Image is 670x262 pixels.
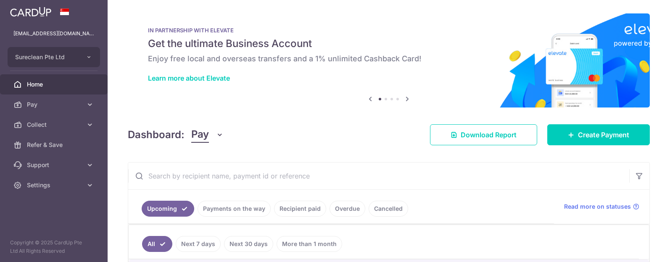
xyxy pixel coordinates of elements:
h5: Get the ultimate Business Account [148,37,630,50]
span: Pay [191,127,209,143]
p: IN PARTNERSHIP WITH ELEVATE [148,27,630,34]
a: More than 1 month [277,236,342,252]
a: Cancelled [369,201,408,217]
a: Download Report [430,124,537,145]
span: Sureclean Pte Ltd [15,53,77,61]
span: Pay [27,100,82,109]
a: Next 30 days [224,236,273,252]
img: Renovation banner [128,13,650,107]
a: Upcoming [142,201,194,217]
a: All [142,236,172,252]
span: Collect [27,121,82,129]
span: Create Payment [578,130,629,140]
span: Support [27,161,82,169]
span: Home [27,80,82,89]
span: Read more on statuses [564,202,631,211]
a: Create Payment [547,124,650,145]
a: Next 7 days [176,236,221,252]
a: Payments on the way [198,201,271,217]
span: Download Report [461,130,517,140]
a: Learn more about Elevate [148,74,230,82]
a: Overdue [330,201,365,217]
h4: Dashboard: [128,127,185,142]
a: Read more on statuses [564,202,639,211]
button: Sureclean Pte Ltd [8,47,100,67]
a: Recipient paid [274,201,326,217]
span: Refer & Save [27,141,82,149]
img: CardUp [10,7,51,17]
input: Search by recipient name, payment id or reference [128,162,629,189]
p: [EMAIL_ADDRESS][DOMAIN_NAME] [13,29,94,38]
span: Settings [27,181,82,189]
button: Pay [191,127,224,143]
h6: Enjoy free local and overseas transfers and a 1% unlimited Cashback Card! [148,54,630,64]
